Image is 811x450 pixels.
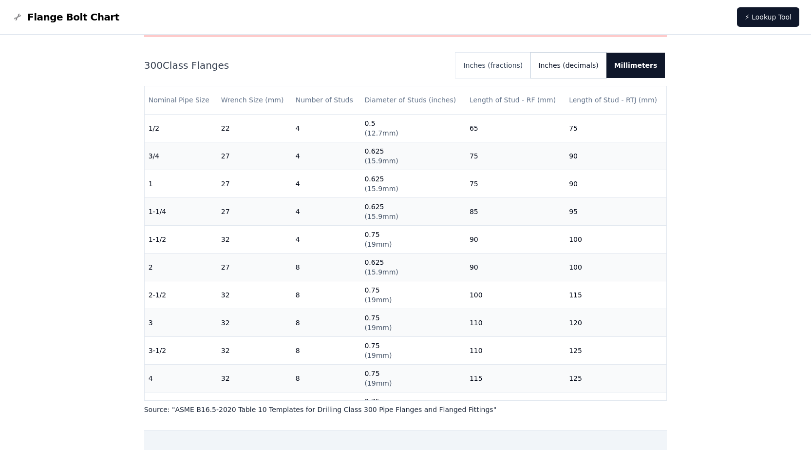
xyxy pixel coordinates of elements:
span: Flange Bolt Chart [27,10,119,24]
td: 32 [217,225,292,253]
td: 75 [466,142,565,170]
span: ( 19mm ) [364,379,392,387]
td: 85 [466,197,565,225]
td: 1/2 [145,114,217,142]
td: 27 [217,197,292,225]
td: 75 [565,114,666,142]
td: 4 [292,142,361,170]
td: 100 [565,225,666,253]
p: Source: " ASME B16.5-2020 Table 10 Templates for Drilling Class 300 Pipe Flanges and Flanged Fitt... [144,405,667,414]
td: 135 [565,392,666,420]
span: ( 12.7mm ) [364,129,398,137]
td: 4 [292,114,361,142]
td: 110 [466,336,565,364]
th: Diameter of Studs (inches) [360,86,465,114]
th: Length of Stud - RTJ (mm) [565,86,666,114]
td: 0.75 [360,281,465,309]
td: 5 [145,392,217,420]
td: 95 [565,197,666,225]
th: Wrench Size (mm) [217,86,292,114]
span: ( 15.9mm ) [364,213,398,220]
button: Inches (decimals) [530,53,606,78]
td: 75 [466,170,565,197]
img: Flange Bolt Chart Logo [12,11,23,23]
span: ( 19mm ) [364,296,392,304]
td: 4 [292,197,361,225]
td: 90 [466,253,565,281]
button: Millimeters [606,53,665,78]
span: ( 19mm ) [364,240,392,248]
td: 0.75 [360,225,465,253]
td: 8 [292,253,361,281]
td: 8 [292,336,361,364]
td: 0.625 [360,197,465,225]
td: 120 [466,392,565,420]
td: 100 [565,253,666,281]
td: 8 [292,281,361,309]
td: 1-1/2 [145,225,217,253]
td: 8 [292,364,361,392]
td: 27 [217,253,292,281]
td: 3-1/2 [145,336,217,364]
a: ⚡ Lookup Tool [737,7,799,27]
td: 120 [565,309,666,336]
td: 32 [217,309,292,336]
td: 110 [466,309,565,336]
td: 0.625 [360,170,465,197]
td: 65 [466,114,565,142]
td: 32 [217,336,292,364]
span: ( 15.9mm ) [364,157,398,165]
button: Inches (fractions) [455,53,530,78]
td: 0.625 [360,253,465,281]
td: 2-1/2 [145,281,217,309]
td: 125 [565,364,666,392]
td: 90 [466,225,565,253]
td: 3 [145,309,217,336]
td: 32 [217,364,292,392]
td: 2 [145,253,217,281]
td: 90 [565,170,666,197]
th: Nominal Pipe Size [145,86,217,114]
th: Number of Studs [292,86,361,114]
a: Flange Bolt Chart LogoFlange Bolt Chart [12,10,119,24]
td: 32 [217,392,292,420]
span: ( 15.9mm ) [364,185,398,193]
td: 8 [292,309,361,336]
span: ( 19mm ) [364,324,392,332]
td: 4 [292,225,361,253]
h2: 300 Class Flanges [144,59,448,72]
td: 4 [292,170,361,197]
td: 0.5 [360,114,465,142]
td: 0.625 [360,142,465,170]
td: 0.75 [360,364,465,392]
th: Length of Stud - RF (mm) [466,86,565,114]
span: ( 15.9mm ) [364,268,398,276]
td: 27 [217,170,292,197]
td: 0.75 [360,309,465,336]
td: 1 [145,170,217,197]
td: 27 [217,142,292,170]
td: 0.75 [360,336,465,364]
td: 90 [565,142,666,170]
td: 0.75 [360,392,465,420]
td: 22 [217,114,292,142]
span: ( 19mm ) [364,352,392,359]
td: 1-1/4 [145,197,217,225]
td: 8 [292,392,361,420]
td: 115 [565,281,666,309]
td: 115 [466,364,565,392]
td: 3/4 [145,142,217,170]
td: 32 [217,281,292,309]
td: 100 [466,281,565,309]
td: 125 [565,336,666,364]
td: 4 [145,364,217,392]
